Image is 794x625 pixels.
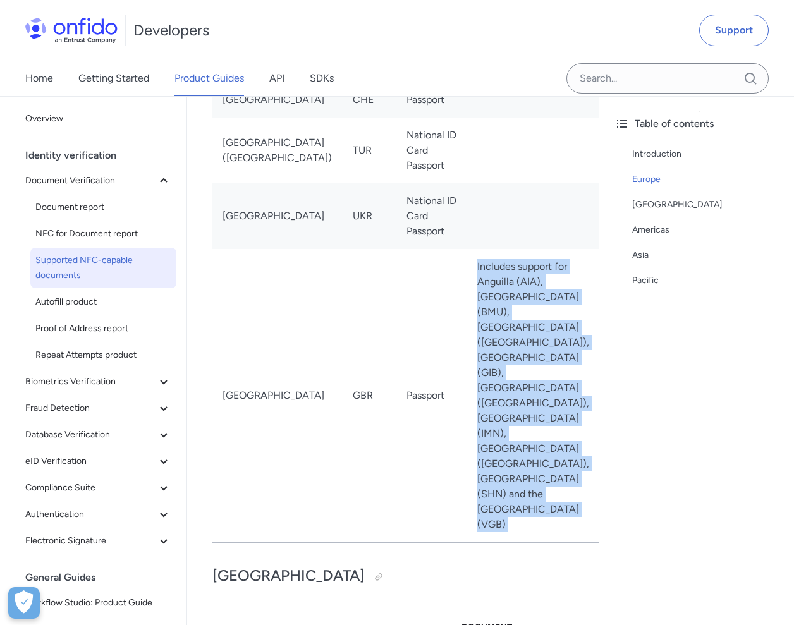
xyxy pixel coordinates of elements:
td: [GEOGRAPHIC_DATA] [212,82,343,118]
td: [GEOGRAPHIC_DATA] [212,183,343,249]
a: API [269,61,284,96]
td: Includes support for Anguilla (AIA), [GEOGRAPHIC_DATA] (BMU), [GEOGRAPHIC_DATA] ([GEOGRAPHIC_DATA... [467,249,599,543]
span: Workflow Studio: Product Guide [25,595,171,610]
span: Autofill product [35,294,171,310]
span: Electronic Signature [25,533,156,549]
td: CHE [343,82,396,118]
td: National ID Card Passport [396,118,467,183]
span: Compliance Suite [25,480,156,495]
span: Proof of Address report [35,321,171,336]
a: [GEOGRAPHIC_DATA] [632,197,784,212]
button: Authentication [20,502,176,527]
a: Americas [632,222,784,238]
div: Table of contents [614,116,784,131]
a: Support [699,15,769,46]
a: SDKs [310,61,334,96]
span: Biometrics Verification [25,374,156,389]
a: Getting Started [78,61,149,96]
button: Electronic Signature [20,528,176,554]
a: Pacific [632,273,784,288]
button: eID Verification [20,449,176,474]
h1: Developers [133,20,209,40]
td: [GEOGRAPHIC_DATA] [212,249,343,543]
td: TUR [343,118,396,183]
span: Overview [25,111,171,126]
a: Repeat Attempts product [30,343,176,368]
span: Supported NFC-capable documents [35,253,171,283]
button: Database Verification [20,422,176,447]
input: Onfido search input field [566,63,769,94]
span: NFC for Document report [35,226,171,241]
td: GBR [343,249,396,543]
img: Onfido Logo [25,18,118,43]
h2: [GEOGRAPHIC_DATA] [212,566,579,587]
a: NFC for Document report [30,221,176,246]
button: Compliance Suite [20,475,176,501]
span: eID Verification [25,454,156,469]
a: Workflow Studio: Product Guide [20,590,176,616]
td: Passport [396,82,467,118]
a: Overview [20,106,176,131]
a: Autofill product [30,289,176,315]
span: Authentication [25,507,156,522]
span: Document Verification [25,173,156,188]
td: National ID Card Passport [396,183,467,249]
span: Database Verification [25,427,156,442]
div: Cookie Preferences [8,587,40,619]
span: Repeat Attempts product [35,348,171,363]
td: Passport [396,249,467,543]
a: Proof of Address report [30,316,176,341]
button: Biometrics Verification [20,369,176,394]
button: Document Verification [20,168,176,193]
a: Introduction [632,147,784,162]
a: Home [25,61,53,96]
a: Document report [30,195,176,220]
div: Identity verification [25,143,181,168]
td: UKR [343,183,396,249]
a: Asia [632,248,784,263]
a: Europe [632,172,784,187]
button: Open Preferences [8,587,40,619]
a: Product Guides [174,61,244,96]
span: Document report [35,200,171,215]
button: Fraud Detection [20,396,176,421]
span: Fraud Detection [25,401,156,416]
div: General Guides [25,565,181,590]
td: [GEOGRAPHIC_DATA] ([GEOGRAPHIC_DATA]) [212,118,343,183]
a: Supported NFC-capable documents [30,248,176,288]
